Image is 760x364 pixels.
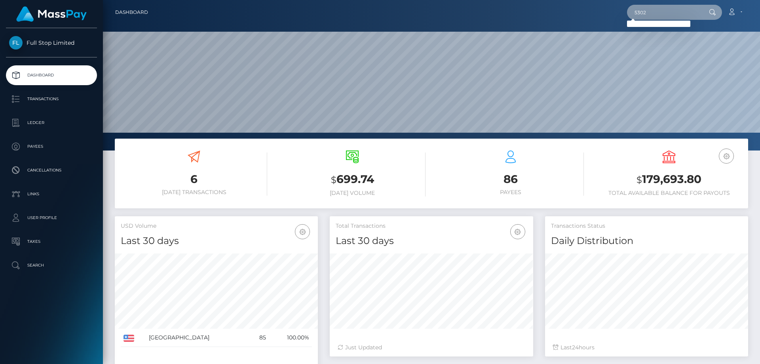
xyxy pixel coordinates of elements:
a: Transactions [6,89,97,109]
p: User Profile [9,212,94,224]
p: Payees [9,141,94,152]
td: 85 [249,329,268,347]
span: 24 [572,344,579,351]
p: Cancellations [9,164,94,176]
a: Links [6,184,97,204]
h3: 86 [437,172,584,187]
small: $ [331,174,336,185]
h4: Daily Distribution [551,234,742,248]
a: Ledger [6,113,97,133]
h3: 6 [121,172,267,187]
h3: 699.74 [279,172,426,188]
a: Cancellations [6,160,97,180]
a: User Profile [6,208,97,228]
p: Taxes [9,236,94,248]
span: Full Stop Limited [6,39,97,46]
div: Just Updated [338,343,525,352]
h5: Total Transactions [336,222,527,230]
h6: [DATE] Transactions [121,189,267,196]
h6: [DATE] Volume [279,190,426,196]
p: Transactions [9,93,94,105]
h6: Payees [437,189,584,196]
h4: Last 30 days [336,234,527,248]
h6: Total Available Balance for Payouts [596,190,742,196]
div: Last hours [553,343,740,352]
h3: 179,693.80 [596,172,742,188]
a: Search [6,255,97,275]
a: Taxes [6,232,97,252]
img: US.png [123,335,134,342]
td: [GEOGRAPHIC_DATA] [146,329,249,347]
input: Search... [627,5,701,20]
td: 100.00% [269,329,312,347]
small: $ [636,174,642,185]
p: Ledger [9,117,94,129]
p: Search [9,259,94,271]
h5: USD Volume [121,222,312,230]
p: Links [9,188,94,200]
h5: Transactions Status [551,222,742,230]
img: MassPay Logo [16,6,87,22]
img: Full Stop Limited [9,36,23,50]
p: Dashboard [9,69,94,81]
a: Payees [6,137,97,156]
a: Dashboard [6,65,97,85]
a: Dashboard [115,4,148,21]
h4: Last 30 days [121,234,312,248]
